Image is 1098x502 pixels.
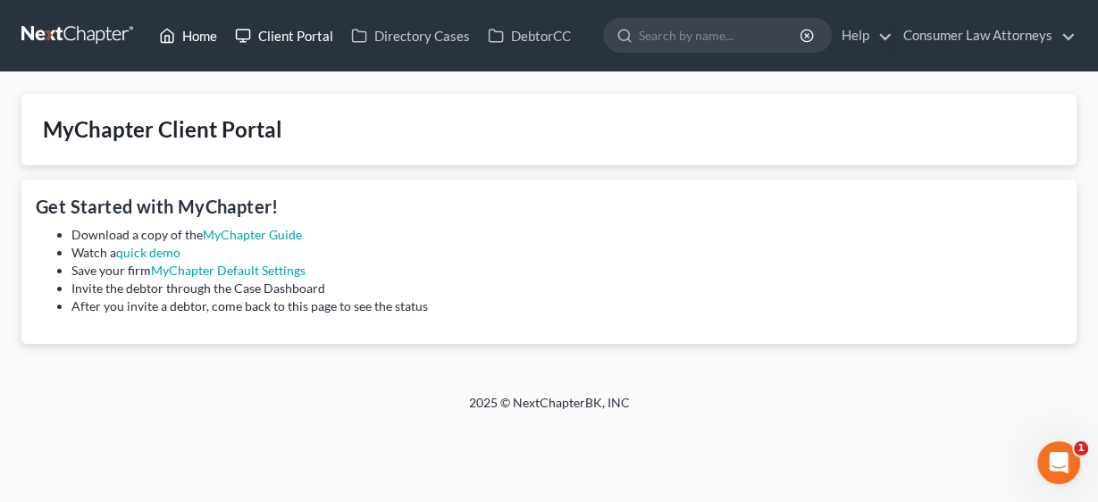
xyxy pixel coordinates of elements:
[43,115,282,144] div: MyChapter Client Portal
[71,297,1062,315] li: After you invite a debtor, come back to this page to see the status
[71,262,1062,280] li: Save your firm
[833,20,893,52] a: Help
[151,263,306,278] a: MyChapter Default Settings
[1074,441,1088,456] span: 1
[71,280,1062,297] li: Invite the debtor through the Case Dashboard
[203,227,302,242] a: MyChapter Guide
[639,19,802,52] input: Search by name...
[71,226,1062,244] li: Download a copy of the
[1037,441,1080,484] iframe: Intercom live chat
[40,394,1059,426] div: 2025 © NextChapterBK, INC
[342,20,479,52] a: Directory Cases
[116,245,180,260] a: quick demo
[36,194,1062,219] h4: Get Started with MyChapter!
[894,20,1076,52] a: Consumer Law Attorneys
[479,20,580,52] a: DebtorCC
[71,244,1062,262] li: Watch a
[150,20,226,52] a: Home
[226,20,342,52] a: Client Portal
